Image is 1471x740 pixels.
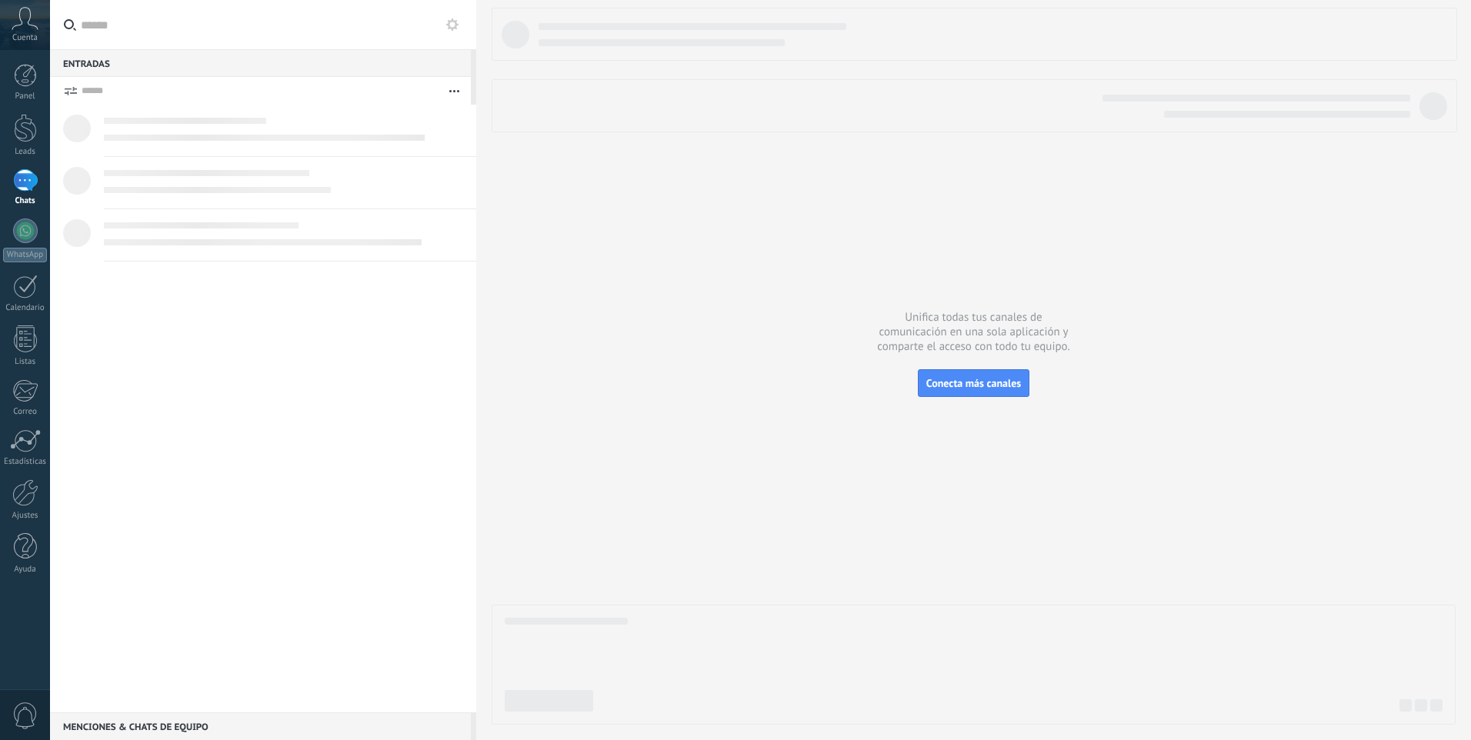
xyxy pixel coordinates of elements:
[3,457,48,467] div: Estadísticas
[926,376,1021,390] span: Conecta más canales
[12,33,38,43] span: Cuenta
[3,196,48,206] div: Chats
[3,511,48,521] div: Ajustes
[50,49,471,77] div: Entradas
[3,303,48,313] div: Calendario
[3,92,48,102] div: Panel
[3,565,48,575] div: Ayuda
[3,357,48,367] div: Listas
[918,369,1029,397] button: Conecta más canales
[3,248,47,262] div: WhatsApp
[50,712,471,740] div: Menciones & Chats de equipo
[3,407,48,417] div: Correo
[3,147,48,157] div: Leads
